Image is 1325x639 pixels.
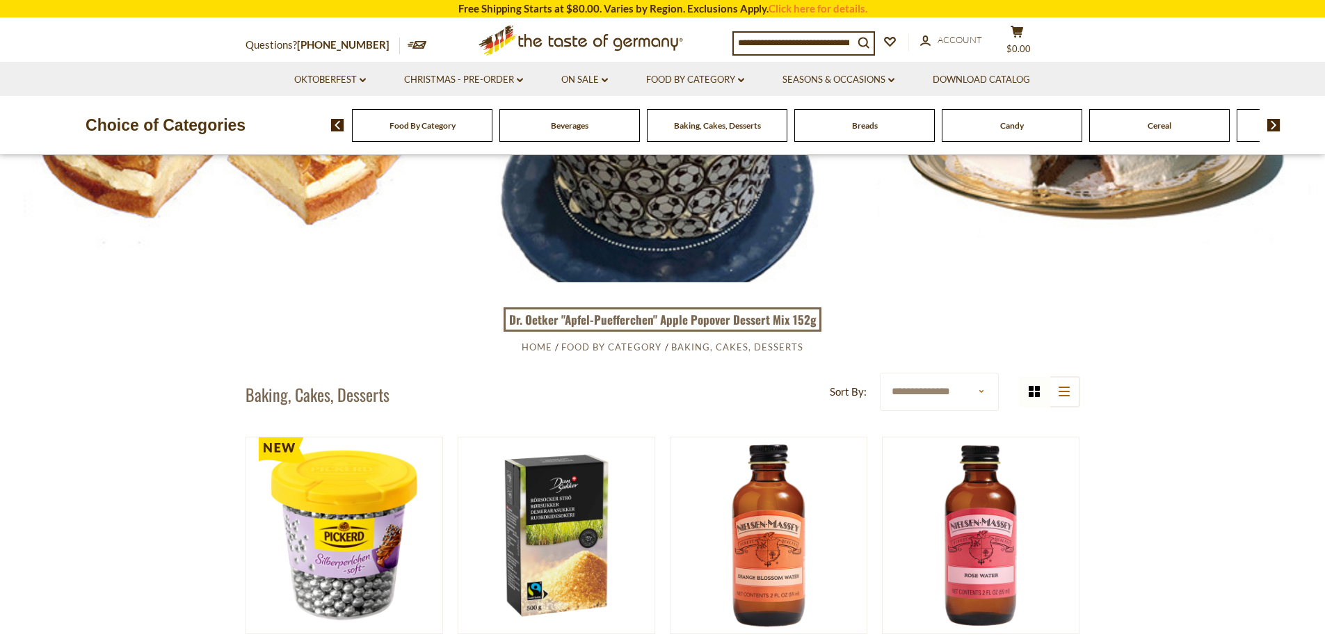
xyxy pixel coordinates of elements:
a: Baking, Cakes, Desserts [671,341,803,353]
img: next arrow [1267,119,1280,131]
label: Sort By: [830,383,867,401]
a: Food By Category [390,120,456,131]
img: Dan Sukker Granulated Danish Brown Raw Sugar, 17.6 oz [458,437,655,634]
a: Click here for details. [769,2,867,15]
a: Home [522,341,552,353]
a: Christmas - PRE-ORDER [404,72,523,88]
a: On Sale [561,72,608,88]
img: Nielsen-Massey Rose Water Natural Extract, 2 oz [883,437,1079,634]
span: $0.00 [1006,43,1031,54]
img: Nielsen-Massey Orange Blossom Water, 2 oz [670,437,867,634]
a: Breads [852,120,878,131]
a: Beverages [551,120,588,131]
a: Oktoberfest [294,72,366,88]
img: previous arrow [331,119,344,131]
a: Account [920,33,982,48]
span: Account [938,34,982,45]
a: Cereal [1148,120,1171,131]
a: Download Catalog [933,72,1030,88]
a: Food By Category [561,341,661,353]
img: Pickerd Silber Pearls Baking Decoration, in Tub, 100g [246,437,443,634]
a: Dr. Oetker "Apfel-Puefferchen" Apple Popover Dessert Mix 152g [504,307,821,332]
h1: Baking, Cakes, Desserts [246,384,390,405]
a: Food By Category [646,72,744,88]
a: Seasons & Occasions [782,72,894,88]
a: Candy [1000,120,1024,131]
button: $0.00 [997,25,1038,60]
a: [PHONE_NUMBER] [297,38,390,51]
a: Baking, Cakes, Desserts [674,120,761,131]
p: Questions? [246,36,400,54]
